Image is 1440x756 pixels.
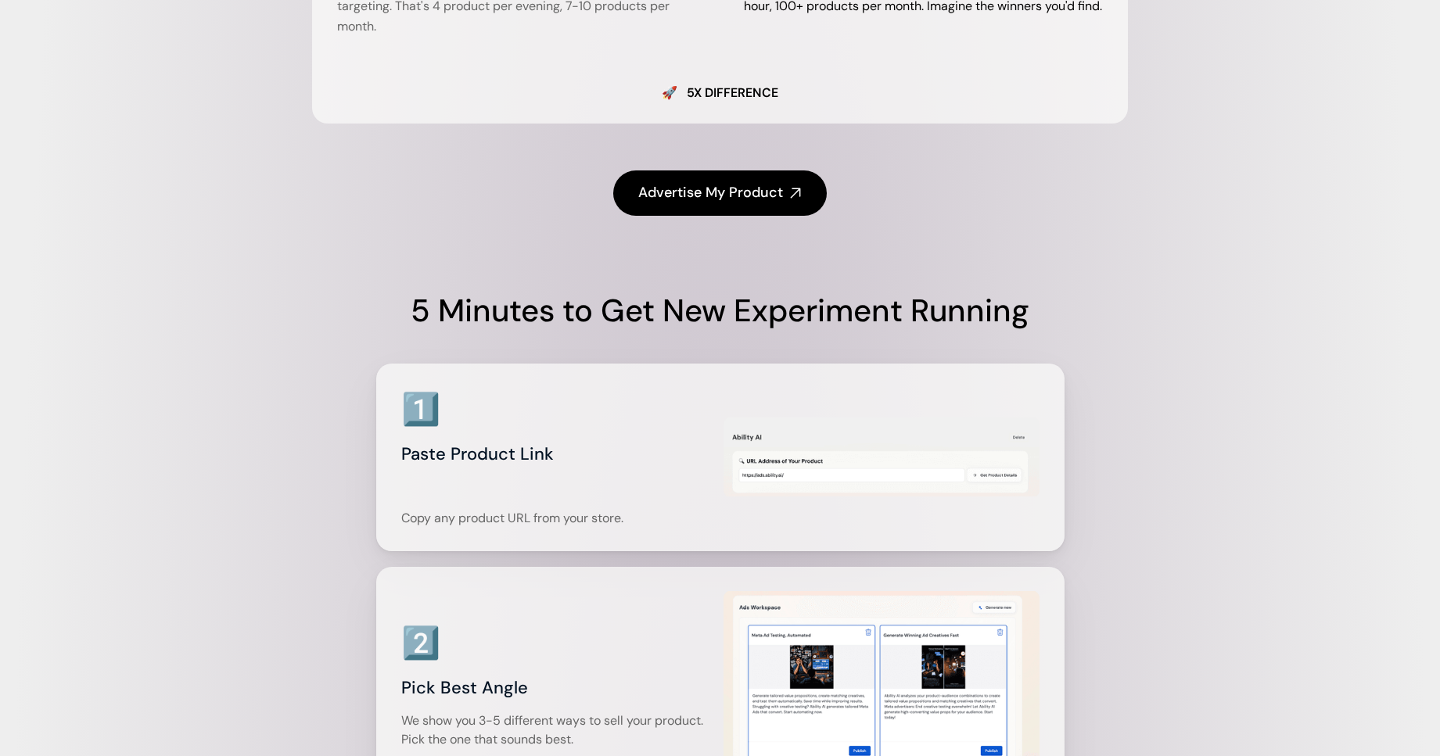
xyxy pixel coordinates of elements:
[401,621,440,665] h3: 2️⃣
[337,84,1104,102] h5: 🚀 5x difference
[401,509,717,528] p: Copy any product URL from your store.
[401,442,554,465] span: Paste Product Link
[613,170,827,215] a: Advertise My Product
[401,711,717,749] p: We show you 3-5 different ways to sell your product. Pick the one that sounds best.
[638,183,783,202] h4: Advertise My Product
[376,288,1065,332] h1: 5 Minutes to Get New Experiment Running
[401,387,440,431] h3: 1️⃣
[401,672,717,704] h3: Pick Best Angle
